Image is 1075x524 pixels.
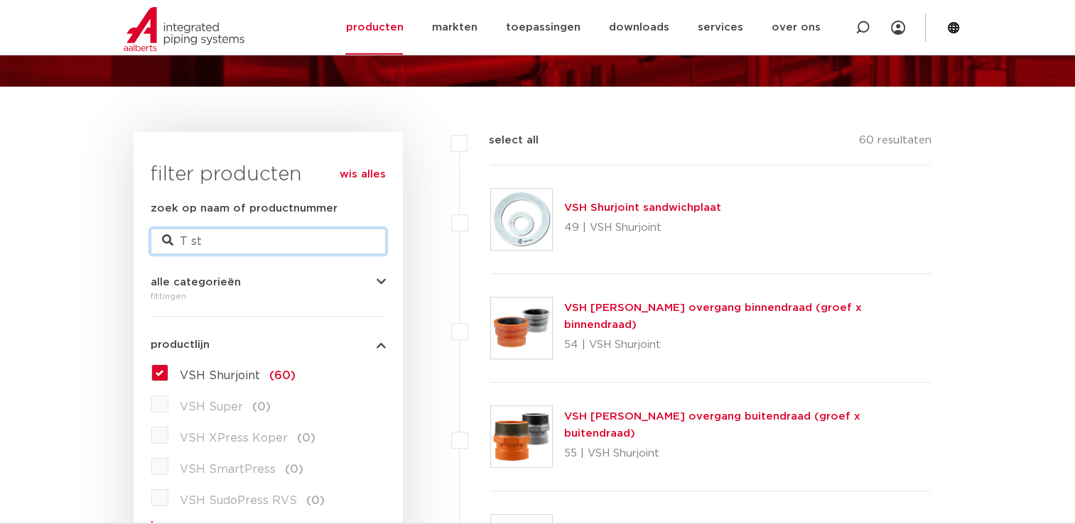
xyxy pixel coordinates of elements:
[340,166,386,183] a: wis alles
[297,432,315,444] span: (0)
[564,442,931,465] p: 55 | VSH Shurjoint
[180,401,243,413] span: VSH Super
[564,411,860,439] a: VSH [PERSON_NAME] overgang buitendraad (groef x buitendraad)
[151,339,386,350] button: productlijn
[858,132,931,154] p: 60 resultaten
[468,132,539,149] label: select all
[491,189,552,250] img: Thumbnail for VSH Shurjoint sandwichplaat
[564,202,721,213] a: VSH Shurjoint sandwichplaat
[252,401,271,413] span: (0)
[269,370,296,381] span: (60)
[491,406,552,467] img: Thumbnail for VSH Shurjoint overgang buitendraad (groef x buitendraad)
[564,302,862,330] a: VSH [PERSON_NAME] overgang binnendraad (groef x binnendraad)
[180,432,288,444] span: VSH XPress Koper
[151,288,386,305] div: fittingen
[491,298,552,359] img: Thumbnail for VSH Shurjoint overgang binnendraad (groef x binnendraad)
[564,217,721,239] p: 49 | VSH Shurjoint
[151,160,386,189] h3: filter producten
[891,12,905,43] div: my IPS
[151,277,386,288] button: alle categorieën
[151,229,386,254] input: zoeken
[151,277,241,288] span: alle categorieën
[180,464,276,475] span: VSH SmartPress
[306,495,325,506] span: (0)
[285,464,303,475] span: (0)
[151,200,337,217] label: zoek op naam of productnummer
[180,495,297,506] span: VSH SudoPress RVS
[151,339,210,350] span: productlijn
[564,334,931,356] p: 54 | VSH Shurjoint
[180,370,260,381] span: VSH Shurjoint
